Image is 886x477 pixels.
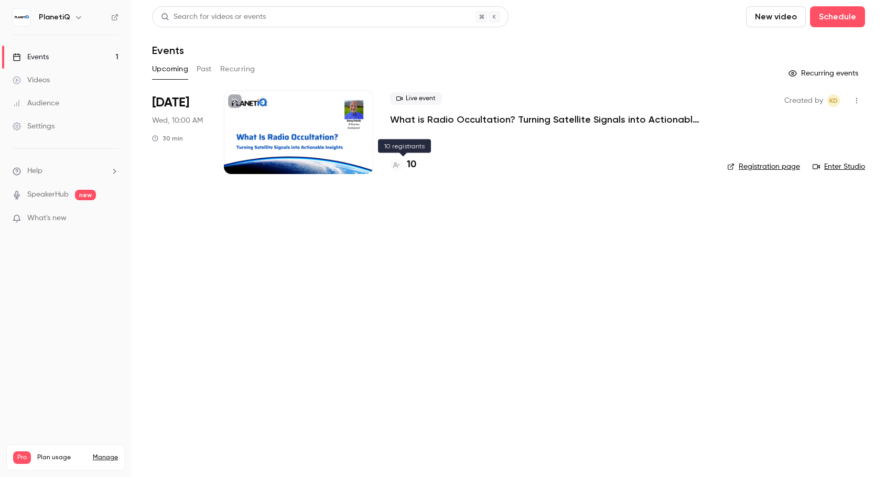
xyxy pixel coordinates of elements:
[13,98,59,109] div: Audience
[27,189,69,200] a: SpeakerHub
[784,65,865,82] button: Recurring events
[13,166,118,177] li: help-dropdown-opener
[27,166,42,177] span: Help
[813,161,865,172] a: Enter Studio
[75,190,96,200] span: new
[152,90,207,174] div: Oct 15 Wed, 10:00 AM (America/Los Angeles)
[152,115,203,126] span: Wed, 10:00 AM
[13,52,49,62] div: Events
[152,61,188,78] button: Upcoming
[37,453,87,462] span: Plan usage
[829,94,838,107] span: KD
[93,453,118,462] a: Manage
[827,94,840,107] span: Karen Dubey
[197,61,212,78] button: Past
[152,94,189,111] span: [DATE]
[390,158,416,172] a: 10
[161,12,266,23] div: Search for videos or events
[13,121,55,132] div: Settings
[746,6,806,27] button: New video
[13,451,31,464] span: Pro
[390,92,442,105] span: Live event
[13,75,50,85] div: Videos
[220,61,255,78] button: Recurring
[784,94,823,107] span: Created by
[39,12,70,23] h6: PlanetiQ
[407,158,416,172] h4: 10
[27,213,67,224] span: What's new
[152,134,183,143] div: 30 min
[727,161,800,172] a: Registration page
[152,44,184,57] h1: Events
[390,113,705,126] a: What is Radio Occultation? Turning Satellite Signals into Actionable Insights
[810,6,865,27] button: Schedule
[13,9,30,26] img: PlanetiQ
